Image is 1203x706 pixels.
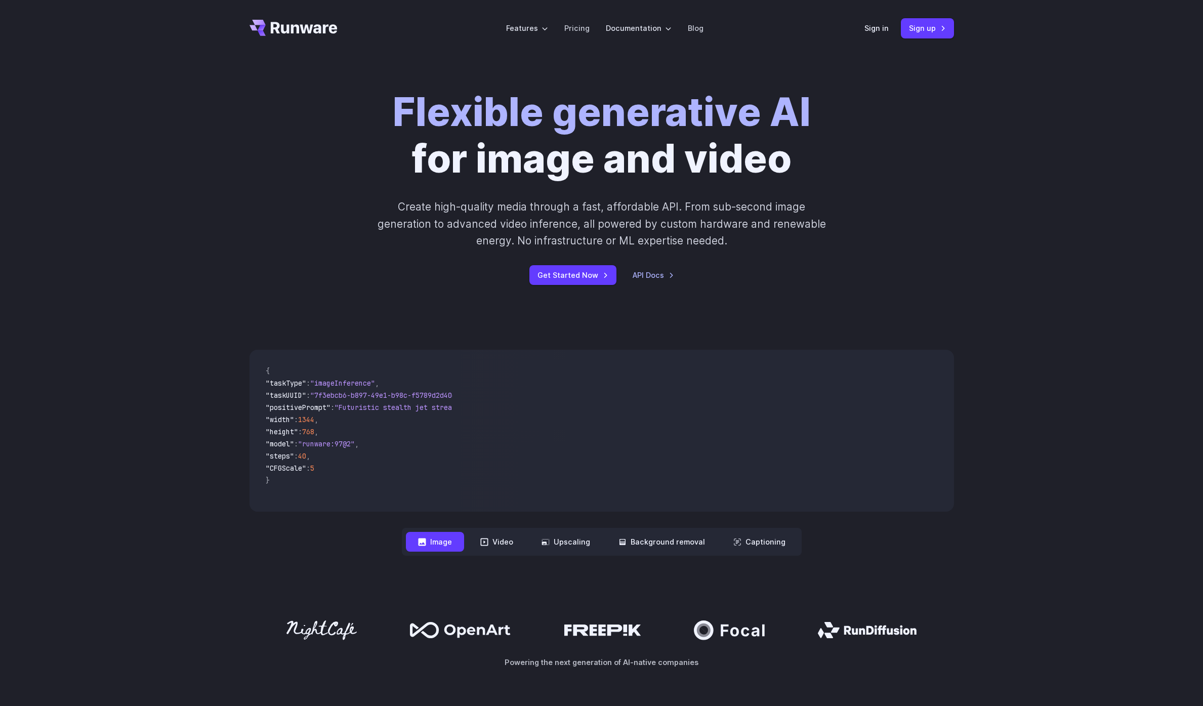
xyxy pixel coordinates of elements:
[314,415,318,424] span: ,
[529,532,602,552] button: Upscaling
[266,427,298,436] span: "height"
[250,20,338,36] a: Go to /
[250,656,954,668] p: Powering the next generation of AI-native companies
[330,403,335,412] span: :
[468,532,525,552] button: Video
[529,265,616,285] a: Get Started Now
[302,427,314,436] span: 768
[606,22,672,34] label: Documentation
[375,379,379,388] span: ,
[266,403,330,412] span: "positivePrompt"
[266,366,270,376] span: {
[606,532,717,552] button: Background removal
[314,427,318,436] span: ,
[306,451,310,461] span: ,
[266,391,306,400] span: "taskUUID"
[294,415,298,424] span: :
[266,379,306,388] span: "taskType"
[298,415,314,424] span: 1344
[306,379,310,388] span: :
[564,22,590,34] a: Pricing
[266,439,294,448] span: "model"
[298,427,302,436] span: :
[310,379,375,388] span: "imageInference"
[688,22,703,34] a: Blog
[266,464,306,473] span: "CFGScale"
[355,439,359,448] span: ,
[901,18,954,38] a: Sign up
[294,451,298,461] span: :
[393,89,811,136] strong: Flexible generative AI
[298,451,306,461] span: 40
[721,532,798,552] button: Captioning
[406,532,464,552] button: Image
[310,464,314,473] span: 5
[266,476,270,485] span: }
[306,464,310,473] span: :
[306,391,310,400] span: :
[266,415,294,424] span: "width"
[266,451,294,461] span: "steps"
[376,198,827,249] p: Create high-quality media through a fast, affordable API. From sub-second image generation to adv...
[393,89,811,182] h1: for image and video
[506,22,548,34] label: Features
[294,439,298,448] span: :
[864,22,889,34] a: Sign in
[633,269,674,281] a: API Docs
[335,403,703,412] span: "Futuristic stealth jet streaking through a neon-lit cityscape with glowing purple exhaust"
[298,439,355,448] span: "runware:97@2"
[310,391,464,400] span: "7f3ebcb6-b897-49e1-b98c-f5789d2d40d7"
